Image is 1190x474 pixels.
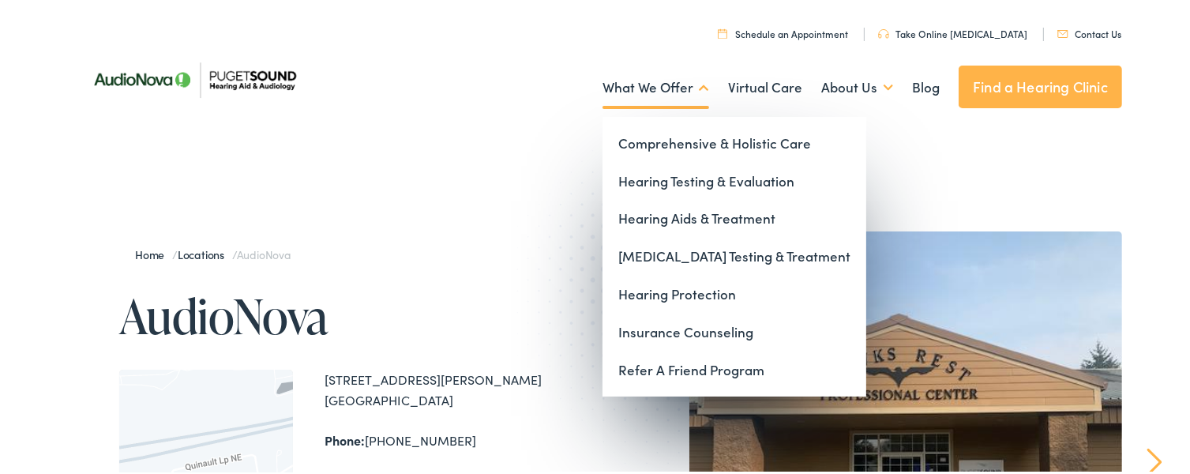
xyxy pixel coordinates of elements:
[821,56,893,115] a: About Us
[878,24,1027,38] a: Take Online [MEDICAL_DATA]
[237,244,291,260] span: AudioNova
[1147,446,1162,474] a: Next
[878,27,889,36] img: utility icon
[912,56,940,115] a: Blog
[728,56,802,115] a: Virtual Care
[603,273,866,311] a: Hearing Protection
[603,197,866,235] a: Hearing Aids & Treatment
[718,24,848,38] a: Schedule an Appointment
[603,122,866,160] a: Comprehensive & Holistic Care
[119,288,601,340] h1: AudioNova
[178,244,232,260] a: Locations
[603,56,709,115] a: What We Offer
[325,428,601,449] div: [PHONE_NUMBER]
[1057,24,1121,38] a: Contact Us
[603,235,866,273] a: [MEDICAL_DATA] Testing & Treatment
[959,63,1122,106] a: Find a Hearing Clinic
[1057,28,1068,36] img: utility icon
[135,244,291,260] span: / /
[603,349,866,387] a: Refer A Friend Program
[325,429,365,446] strong: Phone:
[718,26,727,36] img: utility icon
[325,367,601,408] div: [STREET_ADDRESS][PERSON_NAME] [GEOGRAPHIC_DATA]
[603,311,866,349] a: Insurance Counseling
[603,160,866,198] a: Hearing Testing & Evaluation
[135,244,172,260] a: Home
